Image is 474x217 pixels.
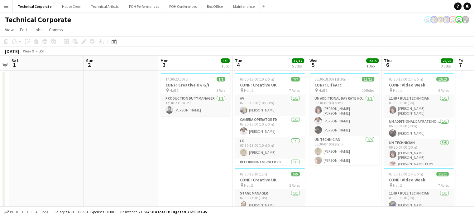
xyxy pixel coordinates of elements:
[235,116,305,137] app-card-role: Camera Operator FD1/107:30-18:00 (10h30m)[PERSON_NAME]
[221,58,230,63] span: 1/1
[21,49,36,53] span: Week 9
[5,27,14,32] span: View
[309,58,318,63] span: Wed
[462,16,469,23] app-user-avatar: Zubair PERM Dhalla
[362,77,374,81] span: 15/15
[235,177,305,183] h3: CONF: Creative UK
[228,0,260,12] button: Maintenance
[437,16,444,23] app-user-avatar: Tom PERM Jeyes
[5,15,71,24] h1: Technical Corporate
[318,88,328,93] span: Hall 1
[289,183,300,188] span: 5 Roles
[389,172,423,176] span: 03:30-18:00 (14h30m)
[441,58,453,63] span: 25/25
[235,95,305,116] app-card-role: AV1/107:30-18:00 (10h30m)[PERSON_NAME]
[244,183,253,188] span: Hall 2
[85,61,93,68] span: 2
[309,82,379,88] h3: CONF: LifeArc
[170,88,179,93] span: Hall 1
[458,58,463,63] span: Fri
[124,0,164,12] button: FOH Performances
[221,64,229,68] div: 1 Job
[309,136,379,185] app-card-role: UN Technician4/406:30-07:00 (30m)[PERSON_NAME][PERSON_NAME]
[384,118,454,139] app-card-role: UN Additional Day Rate Hours1/106:30-07:00 (30m)[PERSON_NAME]
[2,26,16,34] a: View
[31,26,45,34] a: Jobs
[235,190,305,211] app-card-role: Stage Manager1/107:30-17:30 (10h)[PERSON_NAME]
[49,27,63,32] span: Comms
[3,209,29,215] button: Budgeted
[366,58,379,63] span: 15/15
[160,58,169,63] span: Mon
[86,0,124,12] button: Technical Artistic
[309,95,379,136] app-card-role: UN Additional Day Rate Hours3/306:30-07:00 (30m)[PERSON_NAME] [PERSON_NAME][PERSON_NAME][PERSON_N...
[384,82,454,88] h3: CONF: Video Week
[384,73,454,165] app-job-card: 03:30-18:00 (14h30m)13/13CONF: Video Week Hall 19 Roles11hr+ Rule Technician1/103:30-06:30 (3h)[P...
[384,58,392,63] span: Thu
[17,26,30,34] a: Edit
[235,73,305,165] app-job-card: 07:30-18:00 (10h30m)7/7CONF: Creative UK Hall 17 RolesAV1/107:30-18:00 (10h30m)[PERSON_NAME]Camer...
[12,58,18,63] span: Sat
[164,0,202,12] button: FOH Conferences
[34,210,49,214] span: All jobs
[457,61,463,68] span: 7
[11,61,18,68] span: 1
[455,16,463,23] app-user-avatar: Liveforce Admin
[314,77,349,81] span: 06:30-18:00 (11h30m)
[165,77,191,81] span: 17:30-23:30 (6h)
[160,61,169,68] span: 3
[291,172,300,176] span: 5/5
[235,58,242,63] span: Tue
[436,172,449,176] span: 11/11
[157,210,207,214] span: Total Budgeted £639 971.45
[33,27,43,32] span: Jobs
[289,88,300,93] span: 7 Roles
[366,64,378,68] div: 1 Job
[57,0,86,12] button: House Crew
[384,190,454,211] app-card-role: 11hr+ Rule Technician1/103:30-06:30 (3h)[PERSON_NAME]
[383,61,392,68] span: 6
[424,16,432,23] app-user-avatar: Vaida Pikzirne
[384,139,454,200] app-card-role: UN Technician5/506:30-07:00 (30m)[PERSON_NAME] [PERSON_NAME][PERSON_NAME] PERM [PERSON_NAME]
[384,95,454,118] app-card-role: 11hr+ Rule Technician1/103:30-06:30 (3h)[PERSON_NAME] [PERSON_NAME]
[86,58,93,63] span: Sun
[430,16,438,23] app-user-avatar: Tom PERM Jeyes
[244,88,253,93] span: Hall 1
[291,77,300,81] span: 7/7
[160,73,230,116] app-job-card: 17:30-23:30 (6h)1/1CONF: Creative UK G/I Hall 11 RoleProduction Duty Manager1/117:30-23:30 (6h)[P...
[441,64,453,68] div: 3 Jobs
[235,159,305,182] app-card-role: Recording Engineer FD1/107:30-18:00 (10h30m)
[438,88,449,93] span: 9 Roles
[443,16,450,23] app-user-avatar: Tom PERM Jeyes
[362,88,374,93] span: 10 Roles
[309,61,318,68] span: 5
[46,26,65,34] a: Comms
[240,77,274,81] span: 07:30-18:00 (10h30m)
[449,16,457,23] app-user-avatar: Liveforce Admin
[436,77,449,81] span: 13/13
[39,49,45,53] div: BST
[438,183,449,188] span: 7 Roles
[240,172,267,176] span: 07:30-19:30 (12h)
[309,73,379,165] app-job-card: 06:30-18:00 (11h30m)15/15CONF: LifeArc Hall 110 RolesUN Additional Day Rate Hours3/306:30-07:00 (...
[393,88,402,93] span: Hall 1
[5,48,19,54] div: [DATE]
[10,210,28,214] span: Budgeted
[160,95,230,116] app-card-role: Production Duty Manager1/117:30-23:30 (6h)[PERSON_NAME]
[234,61,242,68] span: 4
[384,177,454,183] h3: CONF: Video Week
[216,88,225,93] span: 1 Role
[20,27,27,32] span: Edit
[217,77,225,81] span: 1/1
[202,0,228,12] button: Box Office
[292,64,304,68] div: 5 Jobs
[389,77,423,81] span: 03:30-18:00 (14h30m)
[292,58,304,63] span: 17/17
[235,82,305,88] h3: CONF: Creative UK
[13,0,57,12] button: Technical Corporate
[393,183,402,188] span: Hall 2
